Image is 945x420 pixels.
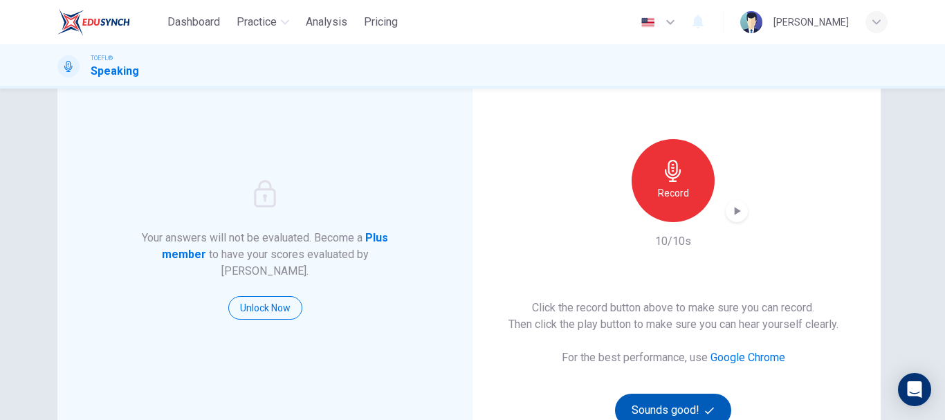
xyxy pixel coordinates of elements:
[231,10,295,35] button: Practice
[632,139,715,222] button: Record
[710,351,785,364] a: Google Chrome
[237,14,277,30] span: Practice
[364,14,398,30] span: Pricing
[91,53,113,63] span: TOEFL®
[306,14,347,30] span: Analysis
[300,10,353,35] button: Analysis
[639,17,657,28] img: en
[91,63,139,80] h1: Speaking
[57,8,162,36] a: EduSynch logo
[740,11,762,33] img: Profile picture
[57,8,130,36] img: EduSynch logo
[162,10,226,35] button: Dashboard
[655,233,691,250] h6: 10/10s
[140,230,390,280] h6: Your answers will not be evaluated. Become a to have your scores evaluated by [PERSON_NAME].
[167,14,220,30] span: Dashboard
[562,349,785,366] h6: For the best performance, use
[658,185,689,201] h6: Record
[898,373,931,406] div: Open Intercom Messenger
[773,14,849,30] div: [PERSON_NAME]
[358,10,403,35] button: Pricing
[228,296,302,320] button: Unlock Now
[508,300,838,333] h6: Click the record button above to make sure you can record. Then click the play button to make sur...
